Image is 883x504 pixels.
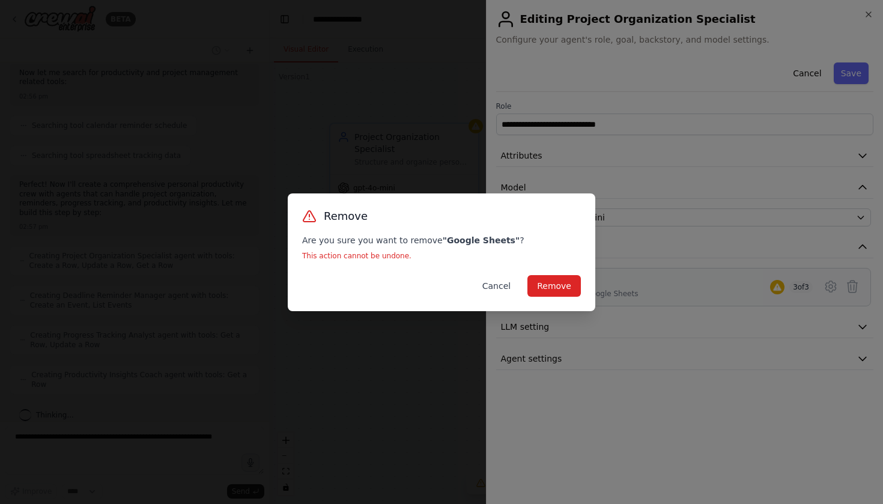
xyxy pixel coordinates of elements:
button: Remove [527,275,581,297]
strong: " Google Sheets " [443,235,520,245]
p: This action cannot be undone. [302,251,581,261]
h3: Remove [324,208,368,225]
p: Are you sure you want to remove ? [302,234,581,246]
button: Cancel [473,275,520,297]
